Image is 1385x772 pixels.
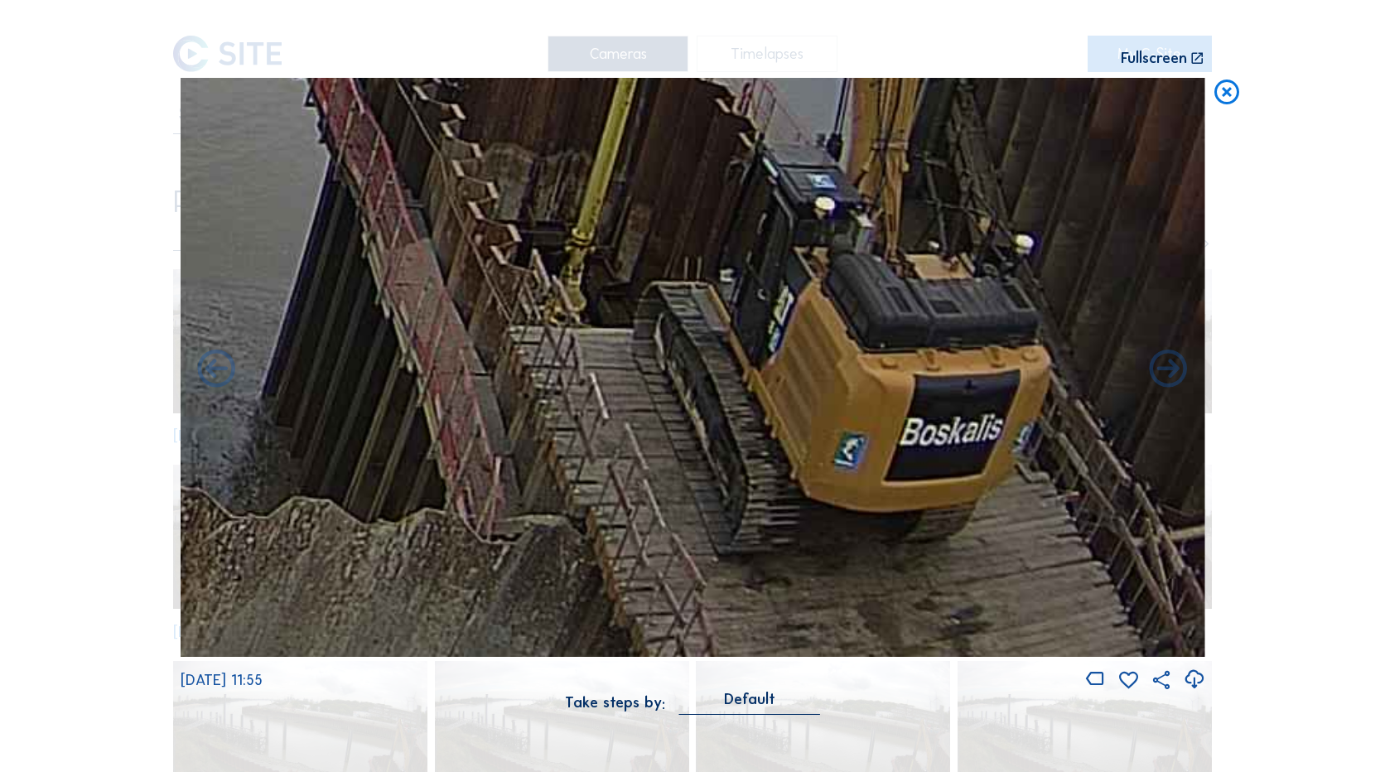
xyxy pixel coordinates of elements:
img: Image [181,78,1205,657]
div: Take steps by: [565,695,665,710]
i: Forward [194,348,239,393]
span: [DATE] 11:55 [181,671,263,689]
div: Default [679,692,821,714]
div: Default [724,692,775,707]
i: Back [1146,348,1191,393]
div: Fullscreen [1121,51,1187,66]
